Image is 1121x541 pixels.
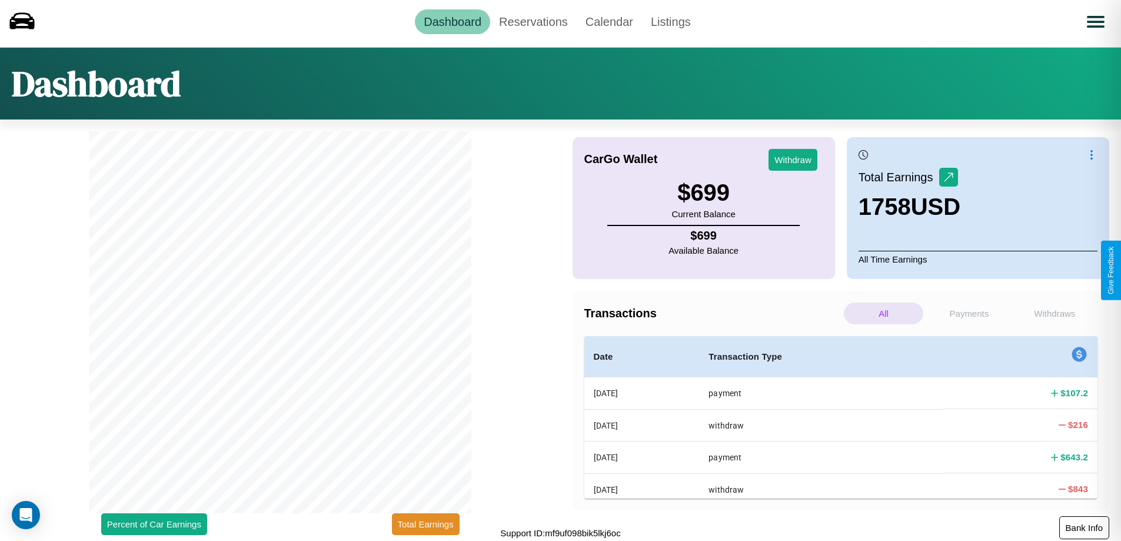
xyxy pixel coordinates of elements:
[859,194,960,220] h3: 1758 USD
[584,307,841,320] h4: Transactions
[1068,419,1088,431] h4: $ 216
[699,377,943,410] th: payment
[594,350,690,364] h4: Date
[844,303,923,324] p: All
[668,243,739,258] p: Available Balance
[859,167,939,188] p: Total Earnings
[500,525,620,541] p: Support ID: mf9uf098bik5lkj6oc
[584,442,700,473] th: [DATE]
[668,229,739,243] h4: $ 699
[1079,5,1112,38] button: Open menu
[12,59,181,108] h1: Dashboard
[584,152,658,166] h4: CarGo Wallet
[699,473,943,505] th: withdraw
[929,303,1009,324] p: Payments
[1015,303,1095,324] p: Withdraws
[584,473,700,505] th: [DATE]
[1107,247,1115,294] div: Give Feedback
[415,9,490,34] a: Dashboard
[671,180,735,206] h3: $ 699
[1060,387,1088,399] h4: $ 107.2
[1068,483,1088,495] h4: $ 843
[490,9,577,34] a: Reservations
[584,377,700,410] th: [DATE]
[642,9,700,34] a: Listings
[859,251,1097,267] p: All Time Earnings
[671,206,735,222] p: Current Balance
[577,9,642,34] a: Calendar
[1059,516,1109,539] button: Bank Info
[12,501,40,529] div: Open Intercom Messenger
[1060,451,1088,463] h4: $ 643.2
[769,149,817,171] button: Withdraw
[584,409,700,441] th: [DATE]
[699,442,943,473] th: payment
[392,513,460,535] button: Total Earnings
[708,350,934,364] h4: Transaction Type
[101,513,207,535] button: Percent of Car Earnings
[699,409,943,441] th: withdraw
